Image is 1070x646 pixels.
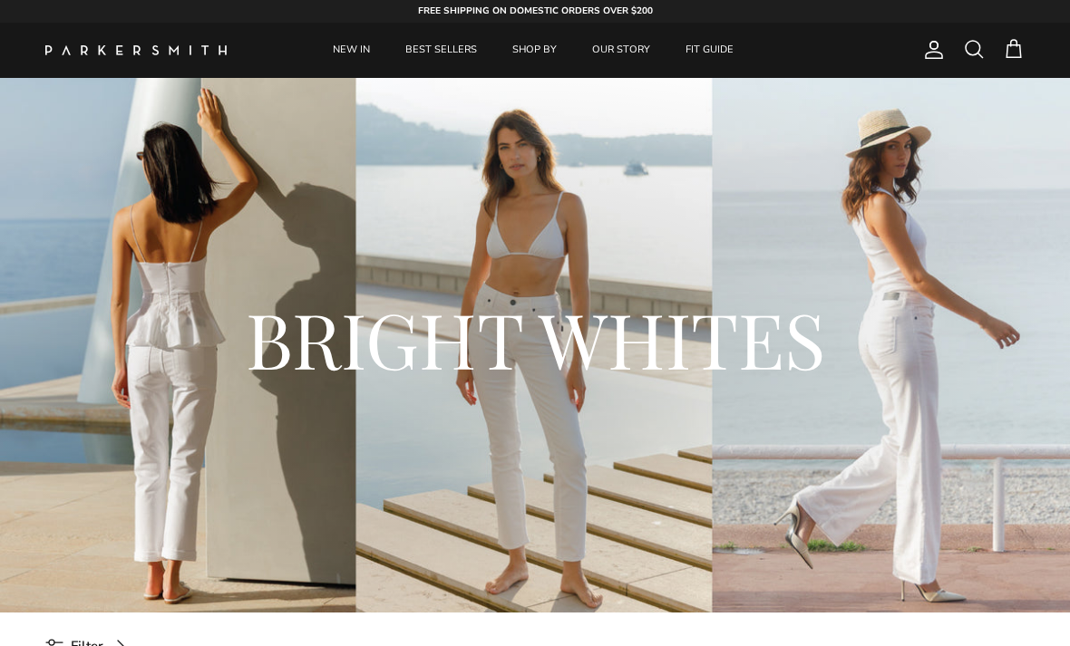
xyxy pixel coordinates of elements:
[316,23,386,78] a: NEW IN
[576,23,666,78] a: OUR STORY
[418,5,653,17] strong: FREE SHIPPING ON DOMESTIC ORDERS OVER $200
[100,289,970,388] h2: BRIGHT WHITES
[45,45,227,55] img: Parker Smith
[389,23,493,78] a: BEST SELLERS
[270,23,796,78] div: Primary
[916,39,945,61] a: Account
[669,23,750,78] a: FIT GUIDE
[496,23,573,78] a: SHOP BY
